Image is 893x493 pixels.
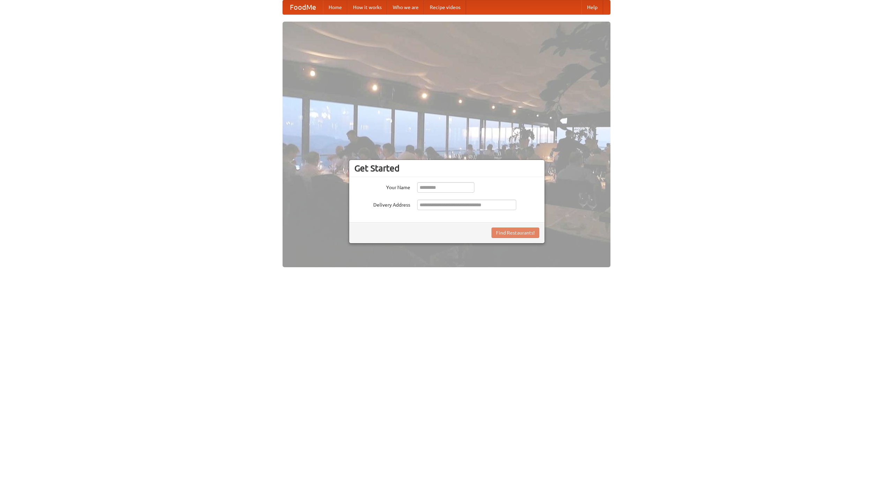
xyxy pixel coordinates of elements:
a: How it works [347,0,387,14]
a: Home [323,0,347,14]
h3: Get Started [354,163,539,174]
a: Help [581,0,603,14]
label: Your Name [354,182,410,191]
a: Who we are [387,0,424,14]
a: Recipe videos [424,0,466,14]
a: FoodMe [283,0,323,14]
label: Delivery Address [354,200,410,208]
button: Find Restaurants! [491,228,539,238]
